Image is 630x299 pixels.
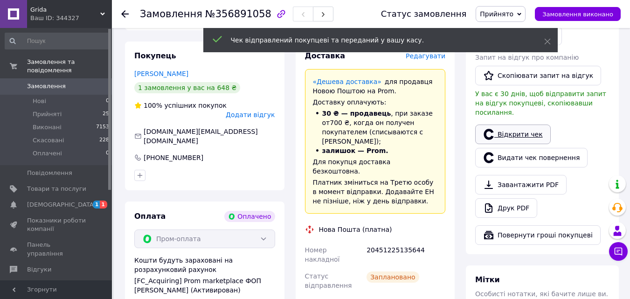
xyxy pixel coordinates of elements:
[134,101,227,110] div: успішних покупок
[103,110,109,118] span: 25
[317,225,395,234] div: Нова Пошта (платна)
[106,149,109,158] span: 0
[144,128,258,145] span: [DOMAIN_NAME][EMAIL_ADDRESS][DOMAIN_NAME]
[134,276,275,295] div: [FC_Acquiring] Prom marketplace ФОП [PERSON_NAME] (Активирован)
[106,97,109,105] span: 0
[381,9,467,19] div: Статус замовлення
[475,54,579,61] span: Запит на відгук про компанію
[542,11,613,18] span: Замовлення виконано
[313,78,381,85] a: «Дешева доставка»
[367,271,419,283] div: Заплановано
[100,201,107,209] span: 1
[313,97,438,107] div: Доставку оплачують:
[365,242,447,268] div: 20451225135644
[27,169,72,177] span: Повідомлення
[27,265,51,274] span: Відгуки
[99,136,109,145] span: 228
[134,82,240,93] div: 1 замовлення у вас на 648 ₴
[475,148,588,167] button: Видати чек повернення
[27,82,66,90] span: Замовлення
[33,110,62,118] span: Прийняті
[313,77,438,96] div: для продавця Новою Поштою на Prom.
[143,153,204,162] div: [PHONE_NUMBER]
[5,33,110,49] input: Пошук
[140,8,202,20] span: Замовлення
[30,6,100,14] span: Grida
[305,246,340,263] span: Номер накладної
[313,157,438,176] div: Для покупця доставка безкоштовна.
[33,149,62,158] span: Оплачені
[322,147,388,154] span: залишок — Prom.
[93,201,100,209] span: 1
[322,110,391,117] span: 30 ₴ — продавець
[226,111,275,118] span: Додати відгук
[313,109,438,146] li: , при заказе от 700 ₴ , когда он получен покупателем (списываются с [PERSON_NAME]);
[406,52,445,60] span: Редагувати
[231,35,521,45] div: Чек відправлений покупцеві та переданий у вашу касу.
[475,66,601,85] button: Скопіювати запит на відгук
[134,212,166,221] span: Оплата
[475,125,551,144] a: Відкрити чек
[305,51,346,60] span: Доставка
[27,216,86,233] span: Показники роботи компанії
[144,102,162,109] span: 100%
[134,51,176,60] span: Покупець
[475,198,537,218] a: Друк PDF
[305,272,352,289] span: Статус відправлення
[475,225,601,245] button: Повернути гроші покупцеві
[27,201,96,209] span: [DEMOGRAPHIC_DATA]
[475,175,567,195] a: Завантажити PDF
[224,211,275,222] div: Оплачено
[205,8,271,20] span: №356891058
[27,58,112,75] span: Замовлення та повідомлення
[33,123,62,132] span: Виконані
[33,136,64,145] span: Скасовані
[134,256,275,295] div: Кошти будуть зараховані на розрахунковий рахунок
[609,242,628,261] button: Чат з покупцем
[313,178,438,206] div: Платник зміниться на Третю особу в момент відправки. Додавайте ЕН не пізніше, ніж у день відправки.
[535,7,621,21] button: Замовлення виконано
[96,123,109,132] span: 7153
[121,9,129,19] div: Повернутися назад
[475,275,500,284] span: Мітки
[33,97,46,105] span: Нові
[480,10,513,18] span: Прийнято
[27,241,86,257] span: Панель управління
[30,14,112,22] div: Ваш ID: 344327
[475,90,606,116] span: У вас є 30 днів, щоб відправити запит на відгук покупцеві, скопіювавши посилання.
[134,70,188,77] a: [PERSON_NAME]
[27,185,86,193] span: Товари та послуги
